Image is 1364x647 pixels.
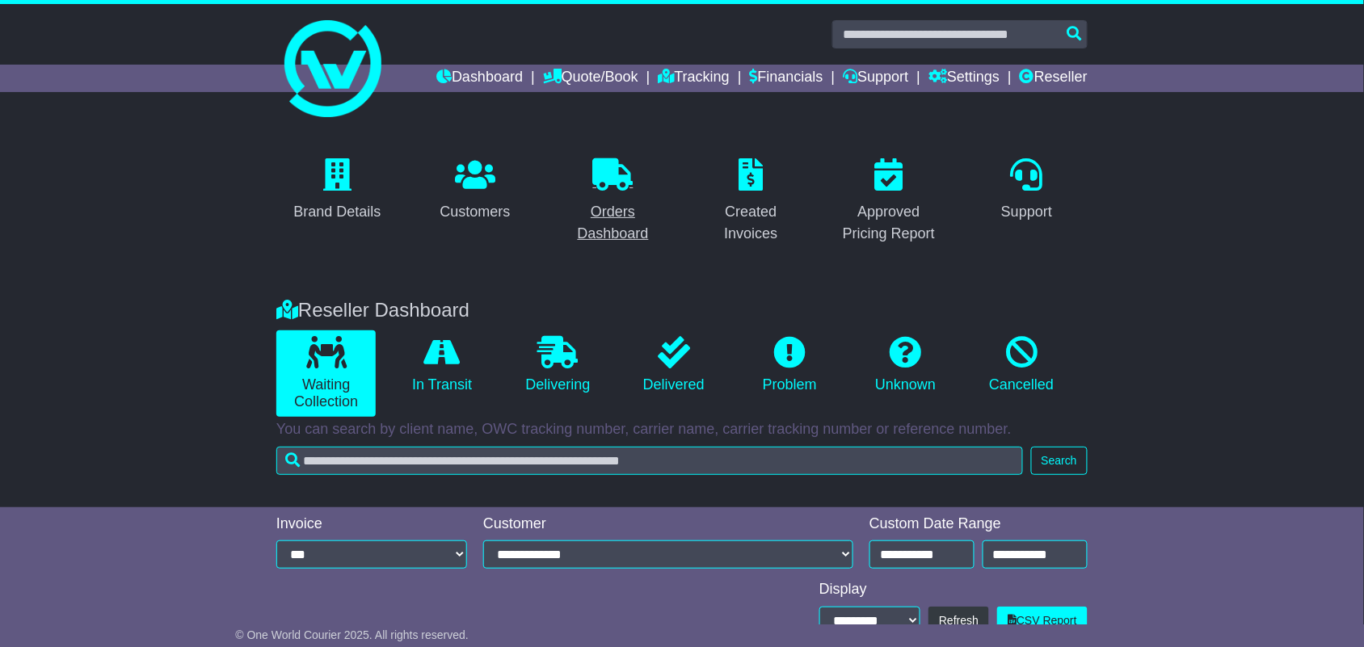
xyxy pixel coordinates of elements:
[276,515,467,533] div: Invoice
[268,299,1096,322] div: Reseller Dashboard
[483,515,853,533] div: Customer
[552,153,674,250] a: Orders Dashboard
[293,201,381,223] div: Brand Details
[624,330,723,400] a: Delivered
[276,330,376,417] a: Waiting Collection
[562,201,663,245] div: Orders Dashboard
[972,330,1071,400] a: Cancelled
[869,515,1088,533] div: Custom Date Range
[659,65,730,92] a: Tracking
[991,153,1063,229] a: Support
[392,330,491,400] a: In Transit
[828,153,950,250] a: Approved Pricing Report
[508,330,608,400] a: Delivering
[750,65,823,92] a: Financials
[235,628,469,641] span: © One World Courier 2025. All rights reserved.
[997,607,1088,635] a: CSV Report
[690,153,812,250] a: Created Invoices
[843,65,908,92] a: Support
[283,153,391,229] a: Brand Details
[740,330,840,400] a: Problem
[839,201,940,245] div: Approved Pricing Report
[543,65,638,92] a: Quote/Book
[701,201,802,245] div: Created Invoices
[928,607,989,635] button: Refresh
[1031,447,1088,475] button: Search
[440,201,510,223] div: Customers
[819,581,1088,599] div: Display
[436,65,523,92] a: Dashboard
[276,421,1088,439] p: You can search by client name, OWC tracking number, carrier name, carrier tracking number or refe...
[928,65,1000,92] a: Settings
[856,330,955,400] a: Unknown
[1020,65,1088,92] a: Reseller
[1001,201,1052,223] div: Support
[429,153,520,229] a: Customers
